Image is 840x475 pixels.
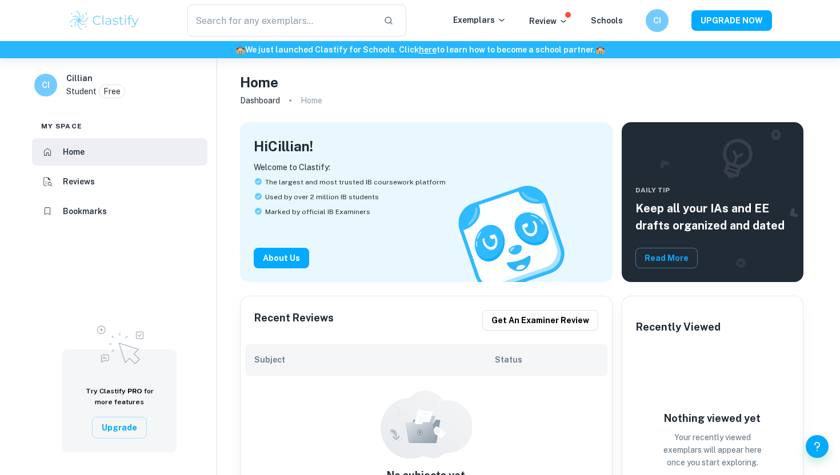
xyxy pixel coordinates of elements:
button: Help and Feedback [806,435,829,458]
span: My space [41,121,82,131]
h6: Reviews [63,175,95,188]
span: 🏫 [235,45,245,54]
input: Search for any exemplars... [187,5,374,37]
h6: Nothing viewed yet [655,410,770,426]
h4: Home [240,72,278,92]
button: Upgrade [92,417,147,438]
h4: Hi Cillian ! [254,136,313,156]
p: Welcome to Clastify: [254,161,599,174]
h6: Bookmarks [63,205,107,218]
button: About Us [254,248,309,268]
button: CI [646,9,669,32]
p: Your recently viewed exemplars will appear here once you start exploring. [655,431,770,469]
p: Exemplars [453,14,506,26]
button: Get an examiner review [482,310,598,331]
p: Home [301,94,322,107]
p: Free [103,85,121,98]
h6: Status [495,353,598,366]
span: The largest and most trusted IB coursework platform [265,177,446,187]
h6: We just launched Clastify for Schools. Click to learn how to become a school partner. [2,43,838,56]
p: Review [529,15,568,27]
h5: Keep all your IAs and EE drafts organized and dated [635,200,790,234]
h6: Try Clastify for more features [76,386,163,408]
span: Daily Tip [635,185,790,195]
span: PRO [127,387,142,395]
a: Reviews [32,168,207,195]
img: Upgrade to Pro [91,319,148,368]
h6: Recent Reviews [254,310,334,331]
img: Clastify logo [68,9,141,32]
button: Read More [635,248,698,268]
a: Home [32,138,207,166]
h6: CI [39,79,53,91]
h6: Home [63,146,85,158]
h6: Recently Viewed [636,319,721,335]
h6: CI [651,14,664,27]
a: Schools [591,16,623,25]
button: UPGRADE NOW [691,10,772,31]
h6: Subject [254,353,495,366]
span: Used by over 2 million IB students [265,192,379,202]
a: here [419,45,437,54]
a: Bookmarks [32,198,207,225]
a: Dashboard [240,92,280,108]
p: Student [66,85,97,98]
h6: Cillian [66,72,93,84]
span: 🏫 [595,45,605,54]
span: Marked by official IB Examiners [265,207,370,217]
